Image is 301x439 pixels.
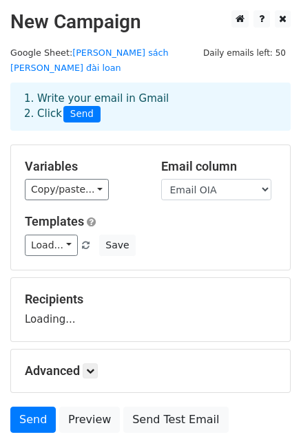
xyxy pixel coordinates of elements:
[161,159,277,174] h5: Email column
[59,407,120,433] a: Preview
[25,214,84,228] a: Templates
[123,407,228,433] a: Send Test Email
[25,235,78,256] a: Load...
[198,47,291,58] a: Daily emails left: 50
[10,407,56,433] a: Send
[10,10,291,34] h2: New Campaign
[99,235,135,256] button: Save
[198,45,291,61] span: Daily emails left: 50
[10,47,169,74] a: [PERSON_NAME] sách [PERSON_NAME] đài loan
[25,159,141,174] h5: Variables
[25,292,276,307] h5: Recipients
[10,47,169,74] small: Google Sheet:
[25,363,276,378] h5: Advanced
[25,179,109,200] a: Copy/paste...
[63,106,101,122] span: Send
[14,91,287,122] div: 1. Write your email in Gmail 2. Click
[25,292,276,328] div: Loading...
